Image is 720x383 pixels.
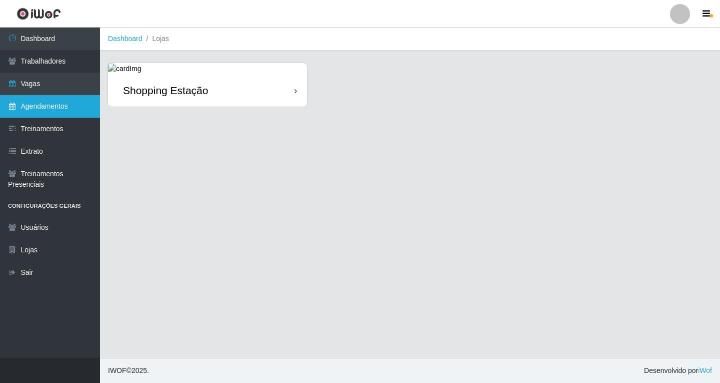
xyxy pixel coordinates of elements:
[108,63,307,107] a: Shopping Estação
[108,35,142,43] a: Dashboard
[644,365,712,376] span: Desenvolvido por
[142,34,169,44] li: Lojas
[123,84,208,97] div: Shopping Estação
[108,365,149,376] span: © 2025 .
[108,366,126,374] span: IWOF
[100,28,720,51] nav: breadcrumb
[16,8,61,20] img: CoreUI Logo
[108,64,141,74] img: cardImg
[698,366,712,374] a: iWof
